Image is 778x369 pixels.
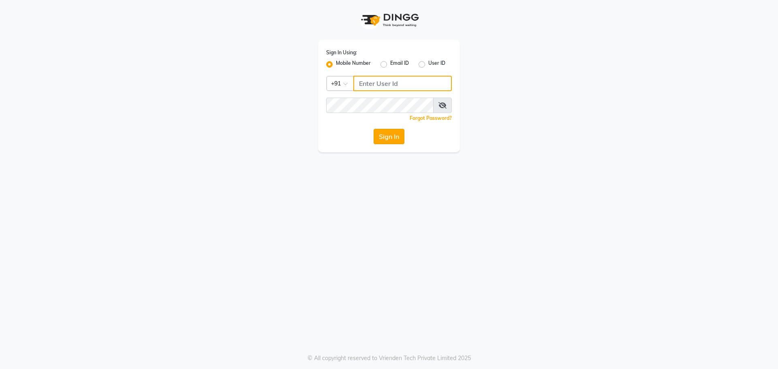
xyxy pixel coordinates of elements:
label: Mobile Number [336,60,371,69]
label: User ID [428,60,445,69]
input: Username [353,76,452,91]
img: logo1.svg [357,8,421,32]
input: Username [326,98,434,113]
label: Email ID [390,60,409,69]
label: Sign In Using: [326,49,357,56]
a: Forgot Password? [410,115,452,121]
button: Sign In [374,129,404,144]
